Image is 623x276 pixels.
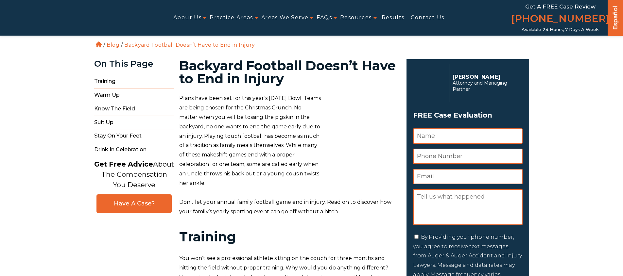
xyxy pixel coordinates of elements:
[179,94,399,188] p: Plans have been set for this year’s [DATE] Bowl. Teams are being chosen for the Christmas Crunch....
[382,10,405,25] a: Results
[525,3,596,10] span: Get a FREE Case Review
[453,74,519,80] p: [PERSON_NAME]
[94,75,174,89] span: Training
[210,10,253,25] a: Practice Areas
[340,10,372,25] a: Resources
[413,67,446,99] img: Herbert Auger
[511,11,609,27] a: [PHONE_NUMBER]
[179,229,236,245] strong: Training
[96,194,172,213] a: Have A Case?
[413,128,523,144] input: Name
[173,10,201,25] a: About Us
[94,89,174,102] span: Warm Up
[4,10,106,26] img: Auger & Auger Accident and Injury Lawyers Logo
[261,10,309,25] a: Areas We Serve
[179,59,399,85] h1: Backyard Football Doesn’t Have to End in Injury
[103,200,165,207] span: Have A Case?
[94,129,174,143] span: Stay On Your Feet
[453,80,519,92] span: Attorney and Managing Partner
[326,94,399,192] img: shutterstock_149842034
[413,149,523,164] input: Phone Number
[522,27,599,32] span: Available 24 Hours, 7 Days a Week
[96,41,102,47] a: Home
[179,198,399,217] p: Don’t let your annual family football game end in injury. Read on to discover how your family’s y...
[94,143,174,156] span: Drink in Celebration
[94,159,174,190] p: About The Compensation You Deserve
[123,42,256,48] li: Backyard Football Doesn’t Have to End in Injury
[94,59,174,69] div: On This Page
[94,102,174,116] span: Know the Field
[411,10,444,25] a: Contact Us
[94,160,153,168] strong: Get Free Advice
[317,10,332,25] a: FAQs
[413,109,523,122] h3: FREE Case Evaluation
[94,116,174,130] span: Suit Up
[107,42,119,48] a: Blog
[413,169,523,184] input: Email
